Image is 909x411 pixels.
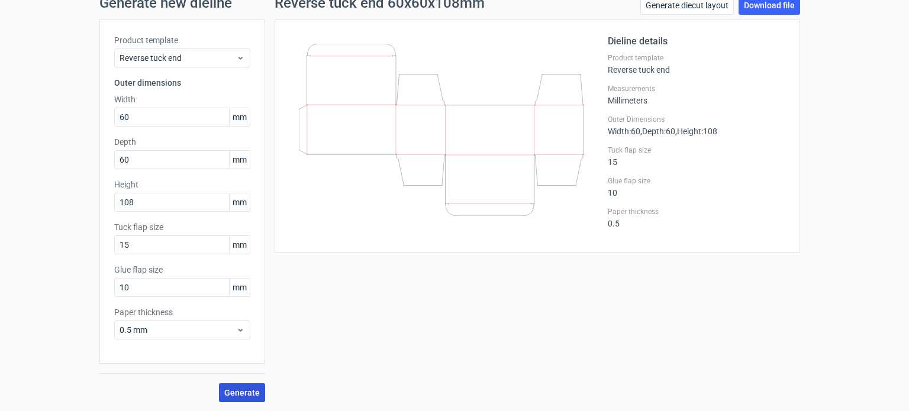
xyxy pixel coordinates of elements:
label: Tuck flap size [114,221,250,233]
span: Width : 60 [608,127,640,136]
label: Paper thickness [608,207,785,216]
label: Product template [608,53,785,63]
span: Reverse tuck end [120,52,236,64]
label: Paper thickness [114,306,250,318]
label: Tuck flap size [608,145,785,155]
label: Width [114,93,250,105]
span: mm [229,279,250,296]
label: Outer Dimensions [608,115,785,124]
h2: Dieline details [608,34,785,48]
div: Millimeters [608,84,785,105]
div: 0.5 [608,207,785,228]
span: mm [229,193,250,211]
span: mm [229,108,250,126]
span: , Height : 108 [675,127,717,136]
div: Reverse tuck end [608,53,785,75]
div: 10 [608,176,785,198]
div: 15 [608,145,785,167]
span: mm [229,151,250,169]
span: Generate [224,389,260,397]
span: mm [229,236,250,254]
label: Glue flap size [114,264,250,276]
label: Depth [114,136,250,148]
span: 0.5 mm [120,324,236,336]
span: , Depth : 60 [640,127,675,136]
label: Measurements [608,84,785,93]
label: Height [114,179,250,190]
label: Glue flap size [608,176,785,186]
h3: Outer dimensions [114,77,250,89]
button: Generate [219,383,265,402]
label: Product template [114,34,250,46]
